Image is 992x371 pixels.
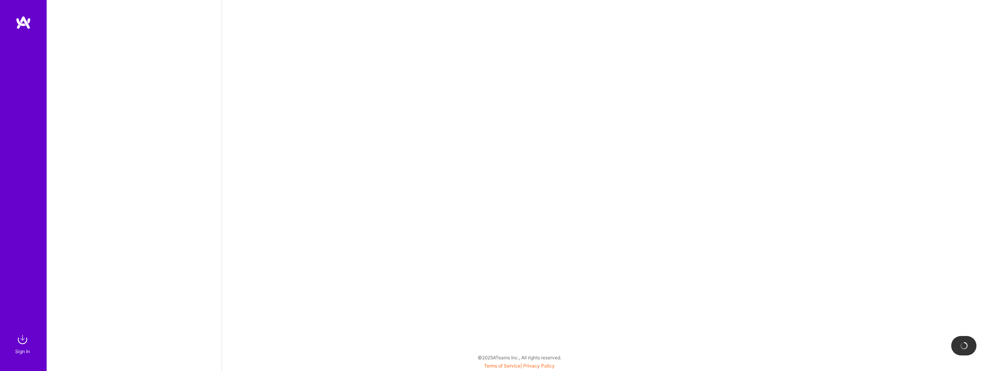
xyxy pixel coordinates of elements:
a: Privacy Policy [523,363,555,369]
img: logo [16,16,31,30]
div: Sign In [15,347,30,355]
img: sign in [15,332,30,347]
span: | [484,363,555,369]
a: sign inSign In [16,332,30,355]
img: loading [960,342,968,350]
div: © 2025 ATeams Inc., All rights reserved. [47,348,992,367]
a: Terms of Service [484,363,520,369]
